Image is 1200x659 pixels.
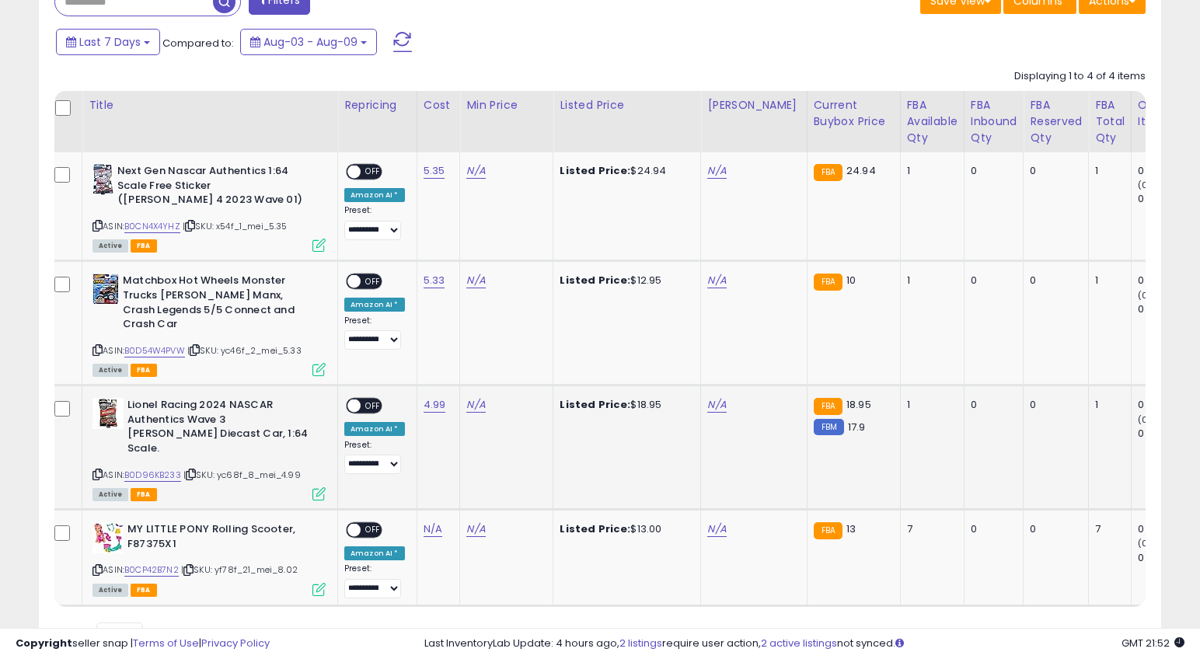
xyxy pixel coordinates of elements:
[424,97,454,113] div: Cost
[560,163,630,178] b: Listed Price:
[814,97,894,130] div: Current Buybox Price
[124,344,185,357] a: B0D54W4PVW
[707,521,726,537] a: N/A
[466,163,485,179] a: N/A
[846,273,856,288] span: 10
[92,584,128,597] span: All listings currently available for purchase on Amazon
[814,164,842,181] small: FBA
[907,522,952,536] div: 7
[16,636,270,651] div: seller snap | |
[560,397,630,412] b: Listed Price:
[56,29,160,55] button: Last 7 Days
[971,97,1017,146] div: FBA inbound Qty
[344,563,405,598] div: Preset:
[92,522,124,553] img: 41GtBr9i1mL._SL40_.jpg
[560,164,689,178] div: $24.94
[92,274,326,375] div: ASIN:
[131,488,157,501] span: FBA
[814,398,842,415] small: FBA
[707,97,800,113] div: [PERSON_NAME]
[133,636,199,650] a: Terms of Use
[92,488,128,501] span: All listings currently available for purchase on Amazon
[1095,97,1125,146] div: FBA Total Qty
[92,164,326,250] div: ASIN:
[92,522,326,594] div: ASIN:
[187,344,302,357] span: | SKU: yc46f_2_mei_5.33
[181,563,298,576] span: | SKU: yf78f_21_mei_8.02
[344,546,405,560] div: Amazon AI *
[1030,274,1076,288] div: 0
[1095,522,1119,536] div: 7
[971,522,1012,536] div: 0
[1030,97,1082,146] div: FBA Reserved Qty
[124,220,180,233] a: B0CN4X4YHZ
[1138,413,1160,426] small: (0%)
[127,522,316,555] b: MY LITTLE PONY Rolling Scooter, F87375X1
[424,397,446,413] a: 4.99
[92,239,128,253] span: All listings currently available for purchase on Amazon
[344,422,405,436] div: Amazon AI *
[846,521,856,536] span: 13
[16,636,72,650] strong: Copyright
[1030,522,1076,536] div: 0
[1095,398,1119,412] div: 1
[131,364,157,377] span: FBA
[1014,69,1146,84] div: Displaying 1 to 4 of 4 items
[971,274,1012,288] div: 0
[361,524,385,537] span: OFF
[707,163,726,179] a: N/A
[846,397,871,412] span: 18.95
[707,273,726,288] a: N/A
[131,584,157,597] span: FBA
[89,97,331,113] div: Title
[971,164,1012,178] div: 0
[124,469,181,482] a: B0D96KB233
[1138,537,1160,549] small: (0%)
[761,636,837,650] a: 2 active listings
[344,440,405,475] div: Preset:
[361,275,385,288] span: OFF
[560,521,630,536] b: Listed Price:
[361,399,385,413] span: OFF
[123,274,312,335] b: Matchbox Hot Wheels Monster Trucks [PERSON_NAME] Manx, Crash Legends 5/5 Connect and Crash Car
[560,274,689,288] div: $12.95
[131,239,157,253] span: FBA
[907,164,952,178] div: 1
[466,97,546,113] div: Min Price
[92,274,119,305] img: 51-ur711bhL._SL40_.jpg
[1138,289,1160,302] small: (0%)
[201,636,270,650] a: Privacy Policy
[1138,97,1195,130] div: Ordered Items
[846,163,876,178] span: 24.94
[466,397,485,413] a: N/A
[424,273,445,288] a: 5.33
[560,273,630,288] b: Listed Price:
[971,398,1012,412] div: 0
[814,274,842,291] small: FBA
[124,563,179,577] a: B0CP42B7N2
[907,274,952,288] div: 1
[263,34,358,50] span: Aug-03 - Aug-09
[117,164,306,211] b: Next Gen Nascar Authentics 1:64 Scale Free Sticker ([PERSON_NAME] 4 2023 Wave 01)
[344,188,405,202] div: Amazon AI *
[79,34,141,50] span: Last 7 Days
[907,398,952,412] div: 1
[1030,164,1076,178] div: 0
[707,397,726,413] a: N/A
[814,419,844,435] small: FBM
[162,36,234,51] span: Compared to:
[344,316,405,350] div: Preset:
[1030,398,1076,412] div: 0
[92,364,128,377] span: All listings currently available for purchase on Amazon
[92,398,326,499] div: ASIN:
[1095,164,1119,178] div: 1
[1122,636,1184,650] span: 2025-08-17 21:52 GMT
[92,164,113,195] img: 417x34bOVqL._SL40_.jpg
[1138,179,1160,191] small: (0%)
[466,273,485,288] a: N/A
[466,521,485,537] a: N/A
[560,97,694,113] div: Listed Price
[344,298,405,312] div: Amazon AI *
[361,166,385,179] span: OFF
[619,636,662,650] a: 2 listings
